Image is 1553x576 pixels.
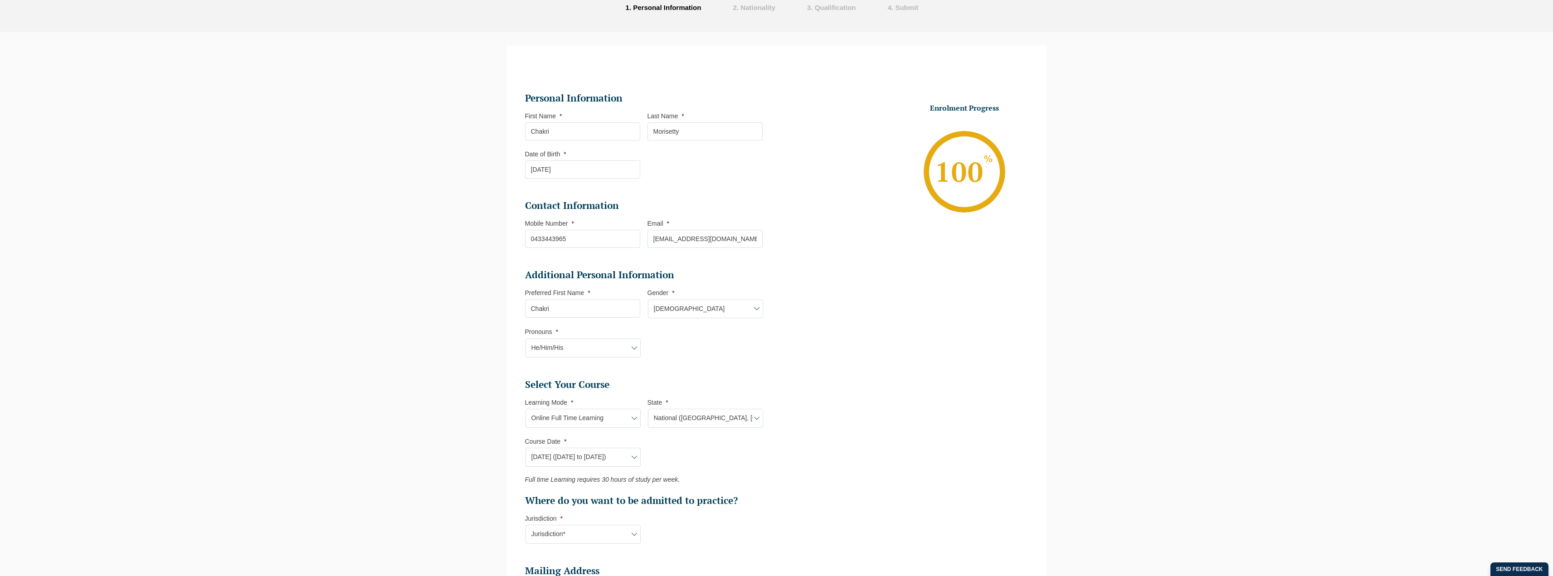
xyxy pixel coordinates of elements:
input: Date of Birth* [525,160,640,179]
label: Course Date [525,438,567,445]
h2: Where do you want to be admitted to practice? [525,494,763,507]
label: Date of Birth [525,150,566,158]
em: Full time Learning requires 30 hours of study per week. [525,476,680,483]
h3: Enrolment Progress [908,103,1021,113]
label: First Name [525,112,562,120]
span: 100 [935,154,993,190]
label: State [647,399,668,406]
h2: Contact Information [525,199,763,212]
input: First Name* [525,122,640,140]
h2: Select Your Course [525,378,763,391]
label: Last Name [647,112,684,120]
h2: Personal Information [525,92,763,105]
input: Mobile No* [525,230,640,248]
label: Preferred First Name [525,289,590,296]
label: Mobile Number [525,220,574,227]
label: Email [647,220,669,227]
label: Gender [647,289,675,296]
h2: Additional Personal Information [525,269,763,281]
label: Pronouns [525,328,558,335]
sup: % [983,155,993,164]
input: Last Name* [647,122,763,140]
label: Jurisdiction [525,515,563,522]
input: Preferred First Name* [525,300,640,318]
label: Learning Mode [525,399,574,406]
input: Email (Non-University)* [647,230,763,248]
